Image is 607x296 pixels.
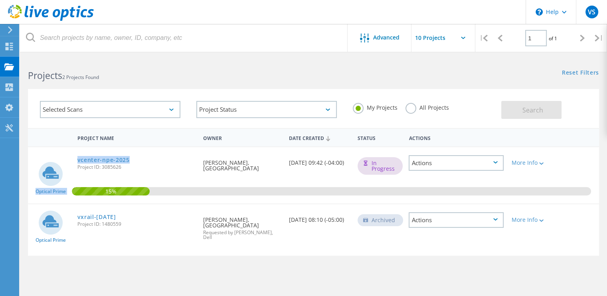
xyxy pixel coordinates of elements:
[62,74,99,81] span: 2 Projects Found
[354,130,405,145] div: Status
[77,165,195,170] span: Project ID: 3085626
[77,214,116,220] a: vxrail-[DATE]
[588,9,595,15] span: VS
[405,103,449,111] label: All Projects
[409,155,504,171] div: Actions
[358,214,403,226] div: Archived
[522,106,543,114] span: Search
[501,101,562,119] button: Search
[77,157,129,163] a: vcenter-npe-2025
[358,157,403,175] div: In Progress
[28,69,62,82] b: Projects
[512,217,549,223] div: More Info
[199,204,285,248] div: [PERSON_NAME], [GEOGRAPHIC_DATA]
[199,147,285,179] div: [PERSON_NAME], [GEOGRAPHIC_DATA]
[72,187,150,194] span: 15%
[373,35,399,40] span: Advanced
[203,230,281,240] span: Requested by [PERSON_NAME], Dell
[8,17,94,22] a: Live Optics Dashboard
[409,212,504,228] div: Actions
[196,101,337,118] div: Project Status
[36,189,66,194] span: Optical Prime
[562,70,599,77] a: Reset Filters
[73,130,199,145] div: Project Name
[285,204,354,231] div: [DATE] 08:10 (-05:00)
[285,130,354,145] div: Date Created
[512,160,549,166] div: More Info
[353,103,397,111] label: My Projects
[591,24,607,52] div: |
[405,130,508,145] div: Actions
[549,35,557,42] span: of 1
[40,101,180,118] div: Selected Scans
[285,147,354,174] div: [DATE] 09:42 (-04:00)
[536,8,543,16] svg: \n
[77,222,195,227] span: Project ID: 1480559
[475,24,492,52] div: |
[36,238,66,243] span: Optical Prime
[20,24,348,52] input: Search projects by name, owner, ID, company, etc
[199,130,285,145] div: Owner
